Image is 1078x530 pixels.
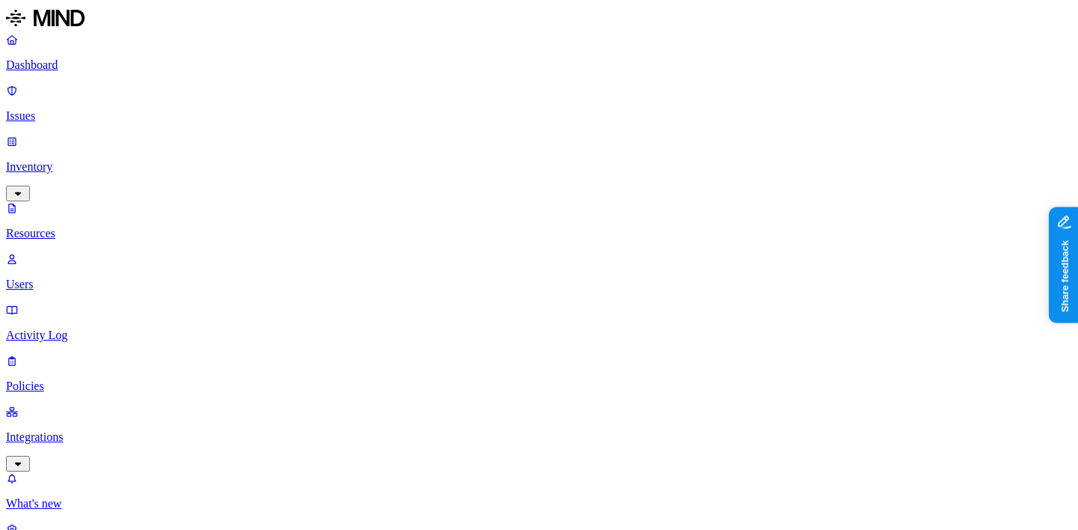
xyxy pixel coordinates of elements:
p: Policies [6,380,1072,393]
a: What's new [6,472,1072,511]
a: Users [6,252,1072,291]
p: Users [6,278,1072,291]
p: Inventory [6,160,1072,174]
a: Integrations [6,405,1072,469]
a: Activity Log [6,303,1072,342]
p: Resources [6,227,1072,240]
img: MIND [6,6,85,30]
p: Dashboard [6,58,1072,72]
p: Issues [6,109,1072,123]
a: Resources [6,201,1072,240]
p: Integrations [6,430,1072,444]
a: Inventory [6,135,1072,199]
a: MIND [6,6,1072,33]
p: Activity Log [6,329,1072,342]
a: Dashboard [6,33,1072,72]
p: What's new [6,497,1072,511]
a: Issues [6,84,1072,123]
a: Policies [6,354,1072,393]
